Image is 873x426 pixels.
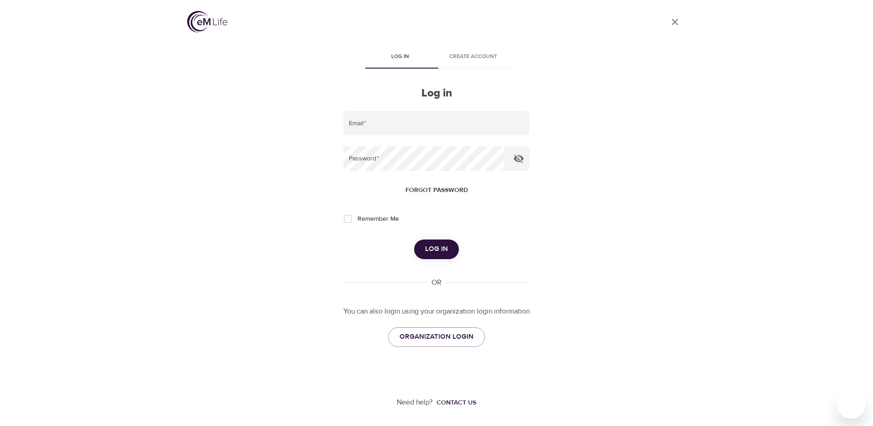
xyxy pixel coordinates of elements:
[428,277,445,288] div: OR
[442,52,504,62] span: Create account
[343,306,530,317] p: You can also login using your organization login information
[414,240,459,259] button: Log in
[369,52,431,62] span: Log in
[433,398,476,407] a: Contact us
[187,11,227,32] img: logo
[397,397,433,408] p: Need help?
[388,327,485,346] a: ORGANIZATION LOGIN
[436,398,476,407] div: Contact us
[664,11,686,33] a: close
[358,214,399,224] span: Remember Me
[400,331,473,343] span: ORGANIZATION LOGIN
[836,389,866,419] iframe: Button to launch messaging window
[402,182,472,199] button: Forgot password
[405,185,468,196] span: Forgot password
[343,47,530,69] div: disabled tabs example
[425,243,448,255] span: Log in
[343,87,530,100] h2: Log in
